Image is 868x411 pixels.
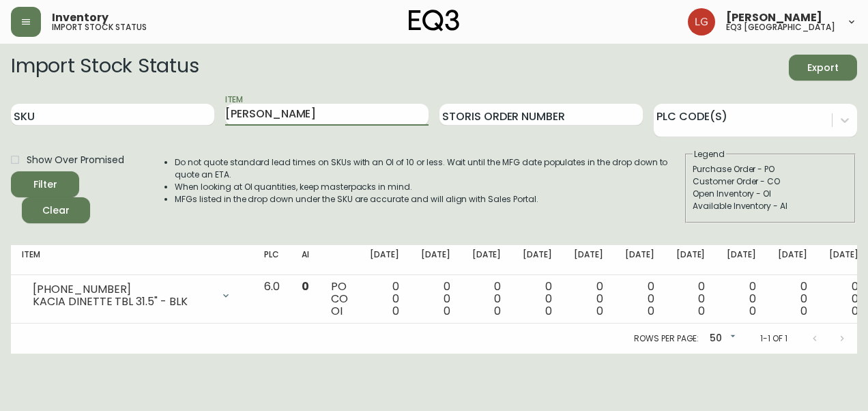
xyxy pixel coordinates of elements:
span: 0 [749,303,756,319]
div: 0 0 [778,281,807,317]
legend: Legend [693,148,726,160]
span: Show Over Promised [27,153,124,167]
div: Available Inventory - AI [693,200,848,212]
span: 0 [852,303,858,319]
span: 0 [596,303,603,319]
span: 0 [800,303,807,319]
th: [DATE] [716,245,767,275]
img: logo [409,10,459,31]
div: [PHONE_NUMBER] [33,283,212,296]
div: 0 0 [676,281,706,317]
button: Export [789,55,857,81]
span: [PERSON_NAME] [726,12,822,23]
div: 0 0 [829,281,858,317]
div: Customer Order - CO [693,175,848,188]
div: 0 0 [625,281,654,317]
p: Rows per page: [634,332,699,345]
h5: eq3 [GEOGRAPHIC_DATA] [726,23,835,31]
span: OI [331,303,343,319]
li: MFGs listed in the drop down under the SKU are accurate and will align with Sales Portal. [175,193,684,205]
img: da6fc1c196b8cb7038979a7df6c040e1 [688,8,715,36]
button: Filter [11,171,79,197]
div: 0 0 [421,281,450,317]
span: 0 [545,303,552,319]
th: AI [291,245,320,275]
td: 6.0 [253,275,291,324]
span: Clear [33,202,79,219]
th: PLC [253,245,291,275]
span: 0 [444,303,450,319]
div: Purchase Order - PO [693,163,848,175]
li: Do not quote standard lead times on SKUs with an OI of 10 or less. Wait until the MFG date popula... [175,156,684,181]
button: Clear [22,197,90,223]
span: 0 [392,303,399,319]
div: Open Inventory - OI [693,188,848,200]
span: 0 [648,303,654,319]
th: [DATE] [563,245,614,275]
div: KACIA DINETTE TBL 31.5" - BLK [33,296,212,308]
span: Export [800,59,846,76]
span: Inventory [52,12,108,23]
li: When looking at OI quantities, keep masterpacks in mind. [175,181,684,193]
div: 0 0 [574,281,603,317]
th: [DATE] [512,245,563,275]
th: [DATE] [359,245,410,275]
div: Filter [33,176,57,193]
th: Item [11,245,253,275]
p: 1-1 of 1 [760,332,787,345]
div: PO CO [331,281,348,317]
div: 0 0 [472,281,502,317]
th: [DATE] [410,245,461,275]
span: 0 [494,303,501,319]
th: [DATE] [767,245,818,275]
span: 0 [302,279,309,294]
div: [PHONE_NUMBER]KACIA DINETTE TBL 31.5" - BLK [22,281,242,311]
h5: import stock status [52,23,147,31]
th: [DATE] [665,245,717,275]
div: 0 0 [523,281,552,317]
span: 0 [698,303,705,319]
th: [DATE] [614,245,665,275]
div: 0 0 [370,281,399,317]
div: 50 [704,328,738,350]
h2: Import Stock Status [11,55,199,81]
th: [DATE] [461,245,512,275]
div: 0 0 [727,281,756,317]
